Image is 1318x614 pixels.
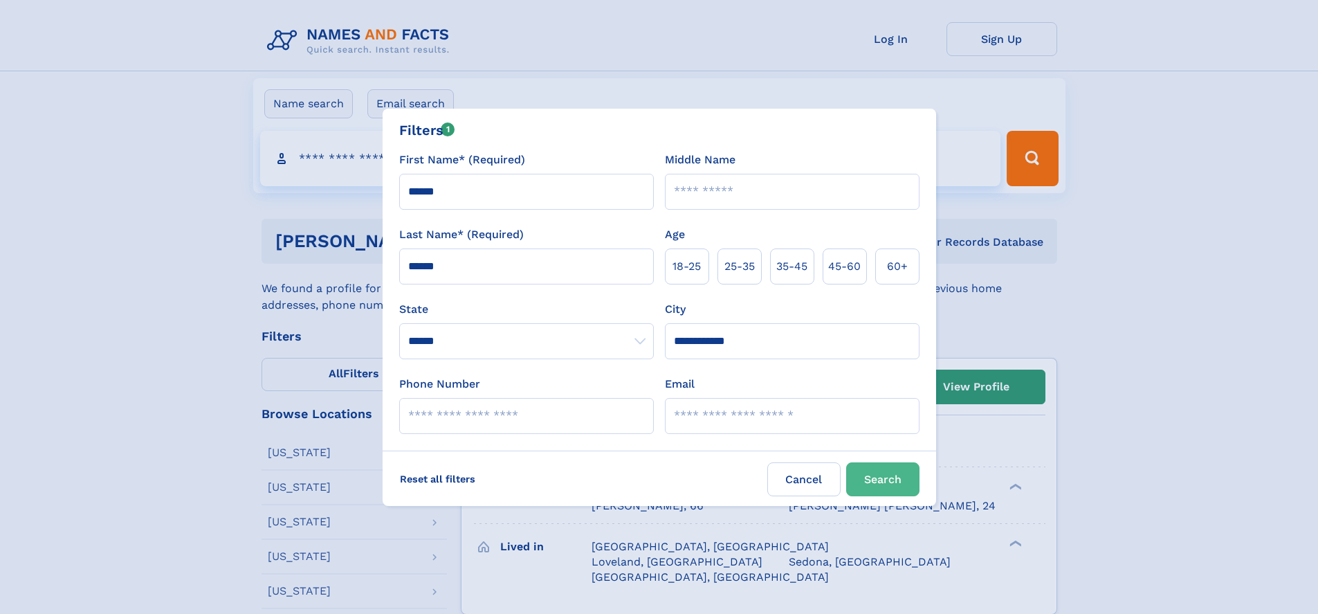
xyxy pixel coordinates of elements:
[399,376,480,392] label: Phone Number
[665,376,695,392] label: Email
[399,120,455,141] div: Filters
[724,258,755,275] span: 25‑35
[391,462,484,496] label: Reset all filters
[665,226,685,243] label: Age
[846,462,919,496] button: Search
[665,301,686,318] label: City
[776,258,807,275] span: 35‑45
[828,258,861,275] span: 45‑60
[887,258,908,275] span: 60+
[399,226,524,243] label: Last Name* (Required)
[767,462,841,496] label: Cancel
[672,258,701,275] span: 18‑25
[399,301,654,318] label: State
[399,152,525,168] label: First Name* (Required)
[665,152,735,168] label: Middle Name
